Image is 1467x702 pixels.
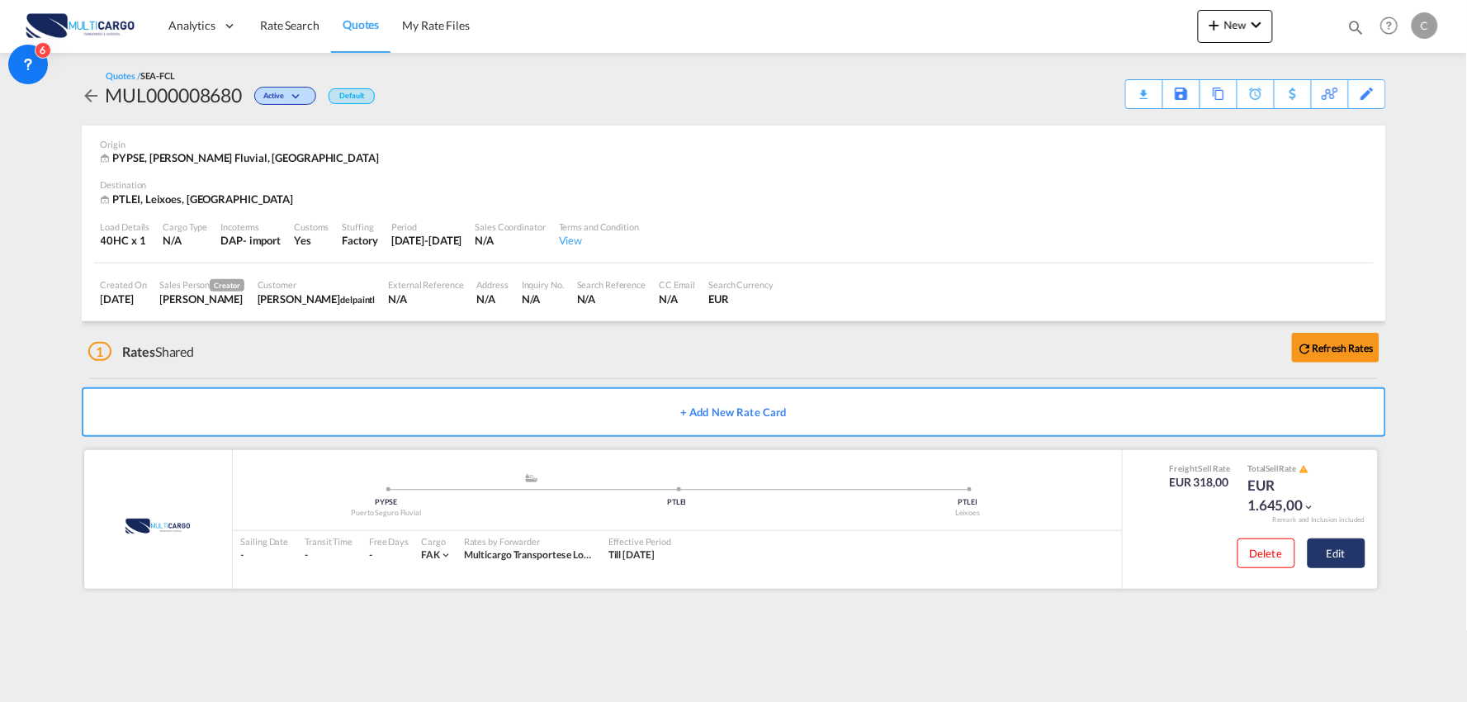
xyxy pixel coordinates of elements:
div: Change Status Here [242,82,320,108]
div: - [369,548,372,562]
div: Leixoes [822,508,1113,519]
span: Rate Search [260,18,319,32]
span: New [1204,18,1266,31]
button: + Add New Rate Card [82,387,1386,437]
div: Shared [88,343,195,361]
div: Quotes /SEA-FCL [106,69,176,82]
span: Help [1375,12,1403,40]
div: N/A [476,233,546,248]
div: Address [477,278,509,291]
span: Sell [1199,463,1213,473]
div: Puerto Seguro Fluvial [241,508,532,519]
div: Quote PDF is not available at this time [1134,80,1154,95]
button: icon-plus 400-fgNewicon-chevron-down [1198,10,1273,43]
div: External Reference [388,278,463,291]
md-icon: icon-download [1134,83,1154,95]
div: Cargo [421,535,452,548]
div: Save As Template [1163,80,1200,108]
div: 11 Sep 2026 [391,233,462,248]
div: DAP [220,233,243,248]
div: Help [1375,12,1412,41]
div: Cargo Type [163,221,207,233]
div: Destination [101,178,1367,191]
span: delpaintl [340,294,375,305]
md-icon: icon-magnify [1347,18,1365,36]
div: Freight Rate [1170,462,1232,474]
img: MultiCargo [103,505,212,547]
span: Creator [210,279,244,292]
div: Transit Time [305,535,353,548]
div: N/A [163,233,207,248]
div: PYPSE [241,497,532,508]
div: Created On [101,278,147,291]
md-icon: icon-chevron-down [1304,501,1315,513]
div: N/A [388,292,463,306]
div: PYPSE, Puerto Seguro Fluvial, Asia [101,150,383,166]
div: Remark and Inclusion included [1261,515,1378,524]
div: Sales Person [160,278,244,292]
div: EUR 318,00 [1170,474,1232,491]
div: N/A [577,292,646,306]
span: PYPSE, [PERSON_NAME] Fluvial, [GEOGRAPHIC_DATA] [113,151,379,164]
span: Active [263,91,287,107]
span: Quotes [343,17,379,31]
div: N/A [522,292,564,306]
div: Load Details [101,221,150,233]
div: Origin [101,138,1367,150]
div: Incoterms [220,221,281,233]
div: - [241,548,289,562]
span: Sell [1266,463,1280,473]
div: PTLEI, Leixoes, Europe [101,192,298,207]
md-icon: icon-arrow-left [82,86,102,106]
div: Period [391,221,462,233]
button: icon-alert [1298,463,1309,476]
div: Factory Stuffing [343,233,378,248]
div: View [559,233,639,248]
div: Inquiry No. [522,278,564,291]
span: SEA-FCL [140,70,175,81]
div: icon-arrow-left [82,82,106,108]
button: Delete [1237,538,1295,568]
div: CC Email [659,278,695,291]
span: Till [DATE] [608,548,655,561]
md-icon: icon-chevron-down [1247,15,1266,35]
div: Yes [294,233,329,248]
md-icon: icon-chevron-down [288,92,308,102]
div: Customer [258,278,376,291]
img: 82db67801a5411eeacfdbd8acfa81e61.png [25,7,136,45]
div: EUR 1.645,00 [1247,476,1330,515]
div: EUR [708,292,774,306]
span: My Rate Files [402,18,470,32]
div: - import [243,233,281,248]
div: Default [329,88,374,104]
div: Search Reference [577,278,646,291]
md-icon: icon-alert [1299,464,1309,474]
div: Multicargo Transportes e Logistica [464,548,592,562]
div: Till 12 Oct 2025 [608,548,655,562]
div: N/A [659,292,695,306]
div: Sailing Date [241,535,289,548]
md-icon: icon-refresh [1298,341,1313,356]
md-icon: icon-chevron-down [440,549,452,561]
span: Rates [122,344,155,359]
div: Customs [294,221,329,233]
div: - [305,548,353,562]
div: Sales Coordinator [476,221,546,233]
md-icon: assets/icons/custom/ship-fill.svg [522,474,542,482]
span: Multicargo Transportes e Logistica [464,548,612,561]
b: Refresh Rates [1313,342,1374,354]
div: MUL000008680 [106,82,243,108]
md-icon: icon-plus 400-fg [1204,15,1224,35]
div: 40HC x 1 [101,233,150,248]
div: Total Rate [1247,462,1330,476]
div: Search Currency [708,278,774,291]
div: Effective Period [608,535,671,548]
div: icon-magnify [1347,18,1365,43]
span: FAK [421,548,440,561]
button: icon-refreshRefresh Rates [1292,333,1379,363]
div: Stuffing [343,221,378,233]
div: N/A [477,292,509,306]
div: PTLEI [532,497,822,508]
div: Cesar Teixeira [160,292,244,306]
span: 1 [88,342,112,361]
